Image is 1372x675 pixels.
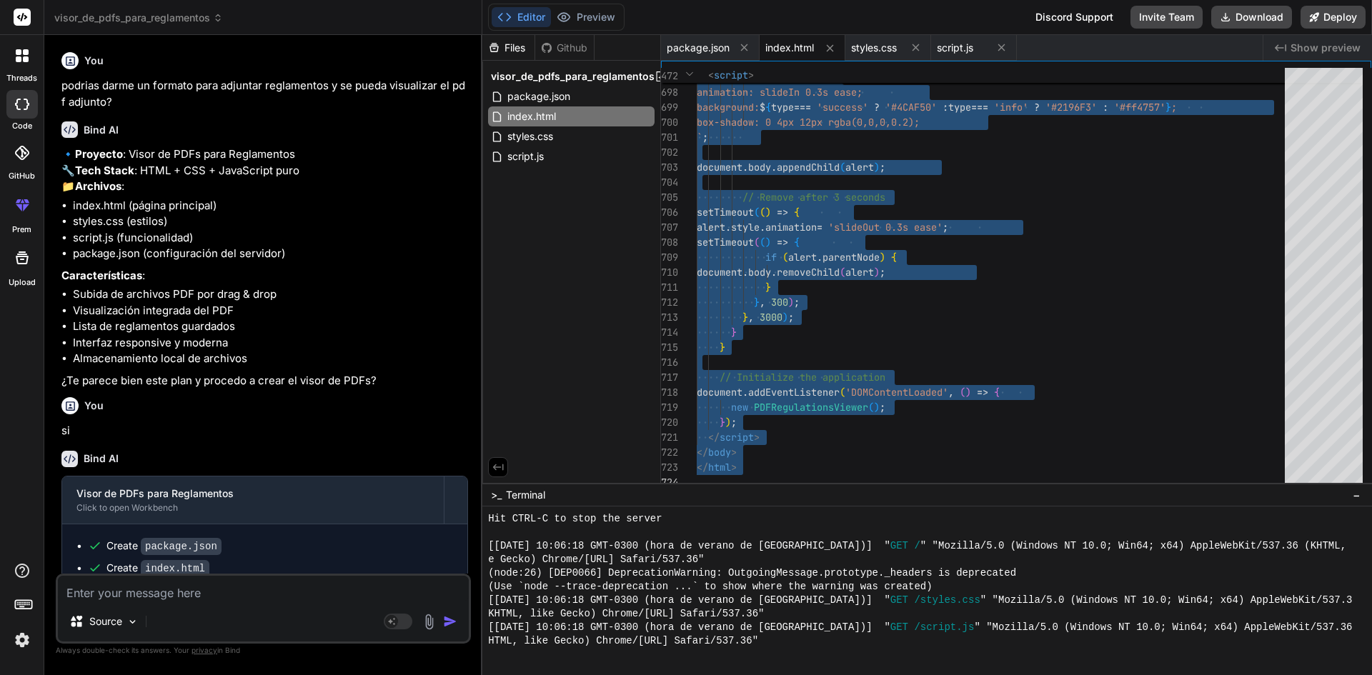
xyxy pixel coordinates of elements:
div: Discord Support [1027,6,1122,29]
div: 704 [661,175,678,190]
label: GitHub [9,170,35,182]
div: 717 [661,370,678,385]
li: Lista de reglamentos guardados [73,319,468,335]
span: '#2196F3' [1045,101,1097,114]
li: Almacenamiento local de archivos [73,351,468,367]
span: ; [880,161,885,174]
span: . [771,266,777,279]
span: type [948,101,971,114]
span: ( [782,251,788,264]
span: ( [840,266,845,279]
img: settings [10,628,34,652]
span: body [748,161,771,174]
div: 716 [661,355,678,370]
span: ) [782,311,788,324]
div: Visor de PDFs para Reglamentos [76,486,429,501]
span: Hit CTRL-C to stop the server [488,512,662,526]
span: Show preview [1291,41,1361,55]
li: package.json (configuración del servidor) [73,246,468,262]
div: 721 [661,430,678,445]
span: < [708,69,714,81]
li: script.js (funcionalidad) [73,230,468,246]
button: Invite Team [1130,6,1203,29]
span: GET [890,594,908,607]
span: . [742,161,748,174]
span: setTimeout [697,236,754,249]
span: ( [868,401,874,414]
span: ) [874,401,880,414]
button: Download [1211,6,1292,29]
li: index.html (página principal) [73,198,468,214]
span: } [720,416,725,429]
h6: Bind AI [84,451,119,466]
span: document [697,266,742,279]
div: 720 [661,415,678,430]
span: addEventListener [748,386,840,399]
h6: You [84,399,104,413]
span: html [708,461,731,474]
span: GET [890,621,908,634]
span: package.json [506,88,572,105]
span: > [731,446,737,459]
label: prem [12,224,31,236]
span: ) [880,251,885,264]
span: appendChild [777,161,840,174]
span: // Remove after 3 seconds [742,191,885,204]
span: /styles.css [914,594,980,607]
span: . [817,251,822,264]
span: HTML, like Gecko) Chrome/[URL] Safari/537.36" [488,634,758,648]
span: : [943,101,948,114]
span: ; [880,266,885,279]
span: // Initialize the application [720,371,885,384]
p: Source [89,614,122,629]
span: alert [845,161,874,174]
label: code [12,120,32,132]
div: 715 [661,340,678,355]
span: styles.css [506,128,555,145]
span: box-shadow: 0 4px 12px rgba(0,0,0,0.2); [697,116,920,129]
div: 702 [661,145,678,160]
span: </ [697,446,708,459]
li: styles.css (estilos) [73,214,468,230]
div: 705 [661,190,678,205]
span: index.html [765,41,814,55]
h6: Bind AI [84,123,119,137]
span: { [794,206,800,219]
span: style [731,221,760,234]
span: e Gecko) Chrome/[URL] Safari/537.36" [488,553,704,566]
div: 708 [661,235,678,250]
p: : [61,268,468,284]
span: " "Mozilla/5.0 (Windows NT 10.0; Win64; x64) AppleWebKit/537.36 (K [974,621,1370,634]
img: Pick Models [126,616,139,628]
span: ` [697,131,702,144]
span: > [754,431,760,444]
span: privacy [192,646,217,654]
span: [[DATE] 10:06:18 GMT-0300 (hora de verano de [GEOGRAPHIC_DATA])] " [488,621,890,634]
span: setTimeout [697,206,754,219]
span: ? [1034,101,1040,114]
span: ; [880,401,885,414]
span: 'DOMContentLoaded' [845,386,948,399]
div: 722 [661,445,678,460]
span: ) [874,161,880,174]
span: ) [725,416,731,429]
button: Preview [551,7,621,27]
div: 710 [661,265,678,280]
div: Create [106,539,222,554]
div: 703 [661,160,678,175]
span: type [771,101,794,114]
span: parentNode [822,251,880,264]
span: . [771,161,777,174]
code: package.json [141,538,222,555]
span: ( [754,206,760,219]
span: / [914,539,920,553]
p: si [61,423,468,439]
span: 'slideOut 0.3s ease' [828,221,943,234]
span: { [891,251,897,264]
p: ¿Te parece bien este plan y procedo a crear el visor de PDFs? [61,373,468,389]
span: $ [760,101,765,114]
label: threads [6,72,37,84]
span: ( [840,386,845,399]
span: GET [890,539,908,553]
span: PDFRegulationsViewer [754,401,868,414]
